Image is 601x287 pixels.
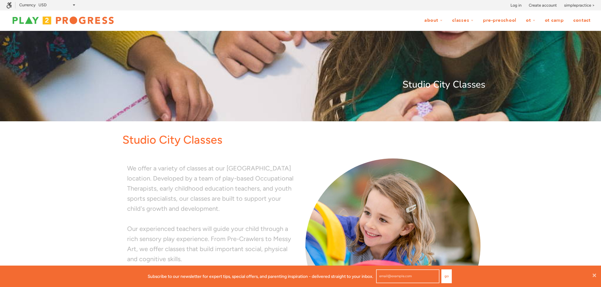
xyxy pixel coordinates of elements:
a: OT Camp [541,14,568,26]
a: About [420,14,447,26]
input: email@example.com [376,269,439,283]
a: Contact [569,14,595,26]
a: OT [522,14,539,26]
p: Our experienced teachers will guide your child through a rich sensory play experience. From Pre-C... [127,224,296,264]
p: We offer a variety of classes at our [GEOGRAPHIC_DATA] location. Developed by a team of play-base... [127,163,296,214]
a: Log in [510,2,521,9]
a: Create account [529,2,557,9]
img: Play2Progress logo [6,14,120,27]
a: Pre-Preschool [479,14,521,26]
p: Studio City Classes [116,77,485,92]
label: Currency [19,3,36,7]
a: simplepractice > [564,2,595,9]
button: Go [441,269,452,283]
p: Subscribe to our newsletter for expert tips, special offers, and parenting inspiration - delivere... [148,273,373,280]
p: Studio City Classes [122,131,485,149]
a: Classes [448,14,478,26]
